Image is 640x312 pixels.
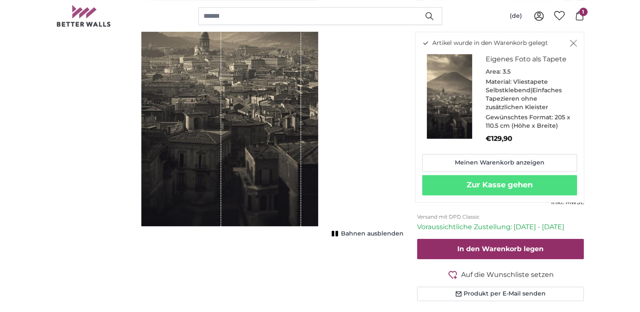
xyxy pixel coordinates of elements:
img: Betterwalls [56,5,111,27]
a: Meinen Warenkorb anzeigen [422,154,577,172]
img: personalised-photo [422,54,477,139]
p: Versand mit DPD Classic [417,213,584,220]
span: 1 [579,8,588,16]
button: In den Warenkorb legen [417,239,584,259]
button: Bahnen ausblenden [329,228,404,240]
span: Vliestapete Selbstklebend|Einfaches Tapezieren ohne zusätzlichen Kleister [486,78,562,111]
span: Bahnen ausblenden [341,230,404,238]
span: Area: [486,68,501,75]
button: Auf die Wunschliste setzen [417,269,584,280]
span: Material: [486,78,511,85]
div: Artikel wurde in den Warenkorb gelegt [415,32,584,203]
p: Voraussichtliche Zustellung: [DATE] - [DATE] [417,222,584,232]
span: In den Warenkorb legen [457,245,544,253]
span: 3.5 [503,68,511,75]
span: Artikel wurde in den Warenkorb gelegt [432,39,548,47]
button: (de) [503,8,529,24]
p: €129,90 [486,134,570,144]
span: 205 x 110.5 cm (Höhe x Breite) [486,113,570,129]
button: Schließen [570,39,577,47]
span: Gewünschtes Format: [486,113,553,121]
div: inkl. MwSt. [502,198,584,207]
span: Auf die Wunschliste setzen [461,270,554,280]
h3: Eigenes Foto als Tapete [486,54,570,64]
button: Produkt per E-Mail senden [417,287,584,301]
button: Zur Kasse gehen [422,175,577,195]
